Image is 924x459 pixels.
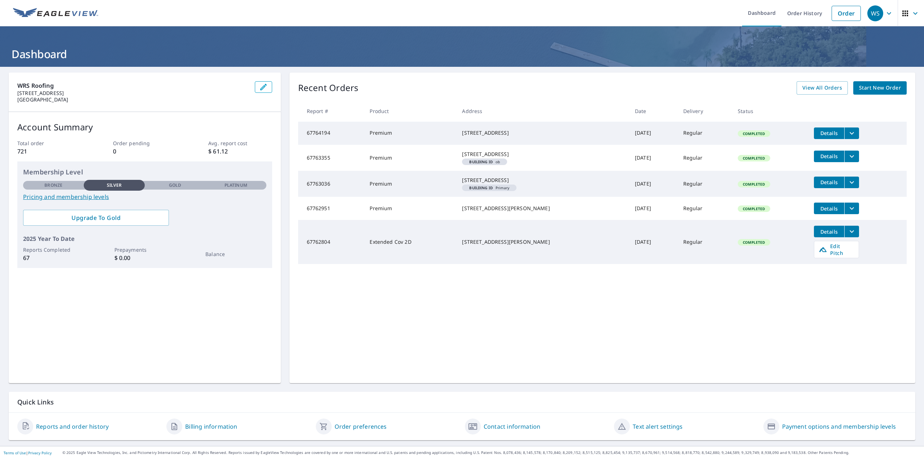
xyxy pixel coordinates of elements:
th: Report # [298,100,364,122]
a: Order preferences [335,422,387,431]
td: Regular [677,220,732,264]
div: [STREET_ADDRESS] [462,177,623,184]
a: Order [832,6,861,21]
span: View All Orders [802,83,842,92]
button: filesDropdownBtn-67764194 [844,127,859,139]
p: Bronze [44,182,62,189]
p: [GEOGRAPHIC_DATA] [17,96,249,103]
img: EV Logo [13,8,98,19]
td: 67762804 [298,220,364,264]
p: Reports Completed [23,246,84,254]
p: WRS Roofing [17,81,249,90]
p: Quick Links [17,398,907,407]
td: Regular [677,145,732,171]
td: 67763036 [298,171,364,197]
a: Start New Order [853,81,907,95]
button: detailsBtn-67762951 [814,203,844,214]
a: Pricing and membership levels [23,192,266,201]
div: [STREET_ADDRESS][PERSON_NAME] [462,238,623,246]
a: Terms of Use [4,450,26,455]
td: Regular [677,171,732,197]
td: Premium [364,171,456,197]
a: Contact information [484,422,540,431]
button: detailsBtn-67763355 [814,151,844,162]
button: filesDropdownBtn-67762951 [844,203,859,214]
p: [STREET_ADDRESS] [17,90,249,96]
p: © 2025 Eagle View Technologies, Inc. and Pictometry International Corp. All Rights Reserved. Repo... [62,450,920,455]
th: Status [732,100,808,122]
td: 67762951 [298,197,364,220]
button: detailsBtn-67763036 [814,177,844,188]
span: Upgrade To Gold [29,214,163,222]
a: Edit Pitch [814,241,859,258]
p: $ 0.00 [114,254,175,262]
div: [STREET_ADDRESS] [462,151,623,158]
span: Details [818,153,840,160]
a: Upgrade To Gold [23,210,169,226]
p: 2025 Year To Date [23,234,266,243]
p: Gold [169,182,181,189]
span: Details [818,179,840,186]
td: [DATE] [629,171,677,197]
p: Order pending [113,139,176,147]
p: Platinum [225,182,247,189]
p: 0 [113,147,176,156]
a: Billing information [185,422,237,431]
td: [DATE] [629,220,677,264]
td: [DATE] [629,145,677,171]
p: Total order [17,139,81,147]
span: Completed [738,240,769,245]
td: 67764194 [298,122,364,145]
td: Premium [364,122,456,145]
p: Prepayments [114,246,175,254]
button: detailsBtn-67764194 [814,127,844,139]
h1: Dashboard [9,47,915,61]
th: Delivery [677,100,732,122]
span: ob [465,160,504,164]
p: 721 [17,147,81,156]
em: Building ID [469,186,493,190]
p: | [4,451,52,455]
p: Avg. report cost [208,139,272,147]
span: Completed [738,156,769,161]
td: Regular [677,197,732,220]
span: Details [818,130,840,137]
button: filesDropdownBtn-67763355 [844,151,859,162]
td: Regular [677,122,732,145]
p: $ 61.12 [208,147,272,156]
span: Primary [465,186,514,190]
td: Extended Cov 2D [364,220,456,264]
p: Balance [205,250,266,258]
p: Membership Level [23,167,266,177]
a: Reports and order history [36,422,109,431]
td: [DATE] [629,122,677,145]
span: Completed [738,206,769,211]
td: Premium [364,145,456,171]
p: 67 [23,254,84,262]
th: Date [629,100,677,122]
th: Product [364,100,456,122]
p: Recent Orders [298,81,359,95]
td: 67763355 [298,145,364,171]
th: Address [456,100,629,122]
em: Building ID [469,160,493,164]
a: Payment options and membership levels [782,422,896,431]
td: Premium [364,197,456,220]
button: filesDropdownBtn-67763036 [844,177,859,188]
a: Privacy Policy [28,450,52,455]
span: Details [818,228,840,235]
div: WS [867,5,883,21]
button: detailsBtn-67762804 [814,226,844,237]
span: Completed [738,182,769,187]
div: [STREET_ADDRESS] [462,129,623,137]
a: Text alert settings [633,422,683,431]
span: Completed [738,131,769,136]
td: [DATE] [629,197,677,220]
span: Edit Pitch [819,243,854,256]
span: Details [818,205,840,212]
a: View All Orders [797,81,848,95]
p: Silver [107,182,122,189]
div: [STREET_ADDRESS][PERSON_NAME] [462,205,623,212]
button: filesDropdownBtn-67762804 [844,226,859,237]
p: Account Summary [17,121,272,134]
